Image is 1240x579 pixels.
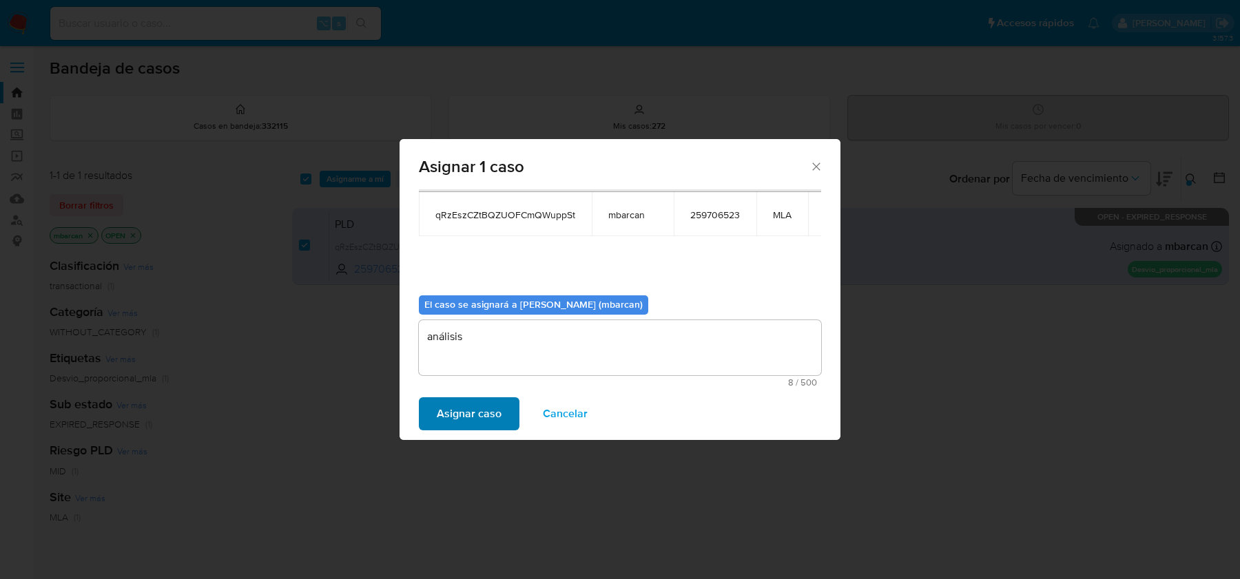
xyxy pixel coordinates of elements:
[419,397,519,430] button: Asignar caso
[525,397,606,430] button: Cancelar
[423,378,817,387] span: Máximo 500 caracteres
[690,209,740,221] span: 259706523
[419,320,821,375] textarea: análisis
[543,399,588,429] span: Cancelar
[809,160,822,172] button: Cerrar ventana
[435,209,575,221] span: qRzEszCZtBQZUOFCmQWuppSt
[419,158,809,175] span: Asignar 1 caso
[773,209,792,221] span: MLA
[424,297,643,311] b: El caso se asignará a [PERSON_NAME] (mbarcan)
[437,399,502,429] span: Asignar caso
[400,139,840,440] div: assign-modal
[608,209,657,221] span: mbarcan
